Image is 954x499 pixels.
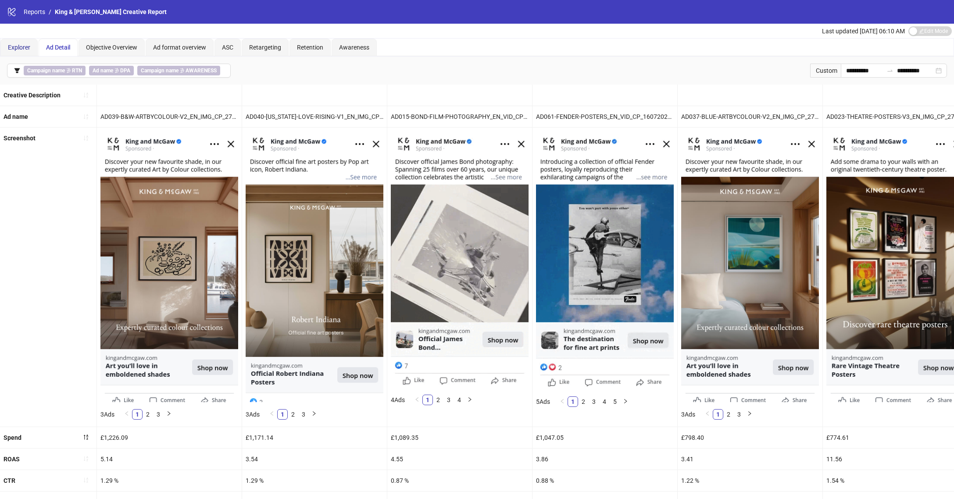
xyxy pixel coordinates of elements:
a: 3 [154,410,163,419]
span: sort-ascending [83,114,89,120]
img: Screenshot 6791831692118 [681,131,819,402]
li: 2 [578,396,589,407]
span: sort-ascending [83,477,89,483]
span: Last updated [DATE] 06:10 AM [822,28,905,35]
a: 1 [132,410,142,419]
span: 3 Ads [681,411,695,418]
span: Explorer [8,44,30,51]
span: left [705,411,710,416]
a: 2 [724,410,733,419]
b: CTR [4,477,15,484]
span: right [623,399,628,404]
button: left [412,395,422,405]
li: 1 [132,409,143,420]
a: 4 [600,397,609,406]
button: right [464,395,475,405]
li: 2 [433,395,443,405]
b: Campaign name [141,68,179,74]
li: Next Page [744,409,755,420]
span: Ad Detail [46,44,70,51]
span: sort-ascending [83,135,89,141]
li: Next Page [164,409,174,420]
li: Previous Page [412,395,422,405]
li: Previous Page [267,409,277,420]
span: left [560,399,565,404]
div: 3.54 [242,449,387,470]
li: Previous Page [702,409,713,420]
div: 1.29 % [242,470,387,491]
img: Screenshot 6791837774518 [391,131,529,388]
li: 1 [713,409,723,420]
span: ∌ [137,66,220,75]
a: 4 [454,395,464,405]
a: 1 [423,395,432,405]
a: 2 [143,410,153,419]
span: Retargeting [249,44,281,51]
span: Retention [297,44,323,51]
button: Campaign name ∌ RTNAd name ∌ DPACampaign name ∌ AWARENESS [7,64,231,78]
span: right [166,411,172,416]
span: swap-right [886,67,893,74]
li: Next Page [464,395,475,405]
span: Ad format overview [153,44,206,51]
span: Objective Overview [86,44,137,51]
button: left [702,409,713,420]
span: sort-ascending [83,92,89,98]
button: left [121,409,132,420]
b: Ad name [93,68,113,74]
b: Creative Description [4,92,61,99]
b: RTN [72,68,82,74]
span: right [747,411,752,416]
div: £1,089.35 [387,427,532,448]
div: AD040-[US_STATE]-LOVE-RISING-V1_EN_IMG_CP_27062025_ALLG_CC_SC3_None_INTERIORS [242,106,387,127]
li: 2 [723,409,734,420]
b: Screenshot [4,135,36,142]
li: / [49,7,51,17]
button: left [557,396,568,407]
li: Next Page [309,409,319,420]
li: 3 [298,409,309,420]
button: right [164,409,174,420]
div: £1,047.05 [532,427,677,448]
div: AD015-BOND-FILM-PHOTOGRAPHY_EN_VID_CP_20062025_ALLG_CC_SC3_None_JAMESBOND [387,106,532,127]
div: £798.40 [678,427,822,448]
b: Ad name [4,113,28,120]
li: 1 [568,396,578,407]
div: AD037-BLUE-ARTBYCOLOUR-V2_EN_IMG_CP_27062025_ALLG_CC_SC3_None_INTERIORS [678,106,822,127]
img: Screenshot 6791831691318 [100,131,238,402]
a: 3 [734,410,744,419]
b: DPA [120,68,130,74]
button: right [620,396,631,407]
div: 4.55 [387,449,532,470]
li: Previous Page [121,409,132,420]
a: 2 [433,395,443,405]
a: 2 [288,410,298,419]
div: 0.87 % [387,470,532,491]
span: left [269,411,275,416]
li: Next Page [620,396,631,407]
li: 1 [277,409,288,420]
a: 3 [589,397,599,406]
span: left [414,397,420,402]
span: 3 Ads [100,411,114,418]
span: King & [PERSON_NAME] Creative Report [55,8,167,15]
span: Awareness [339,44,369,51]
a: 3 [299,410,308,419]
li: 2 [143,409,153,420]
span: ASC [222,44,233,51]
li: 4 [599,396,610,407]
a: 1 [278,410,287,419]
a: 3 [444,395,454,405]
span: 4 Ads [391,396,405,403]
div: AD039-B&W-ARTBYCOLOUR-V2_EN_IMG_CP_27062025_ALLG_CC_SC3_None_INTERIORS [97,106,242,127]
div: 5.14 [97,449,242,470]
b: AWARENESS [186,68,217,74]
li: 2 [288,409,298,420]
span: to [886,67,893,74]
span: ∌ [89,66,134,75]
span: sort-descending [83,434,89,440]
a: 5 [610,397,620,406]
